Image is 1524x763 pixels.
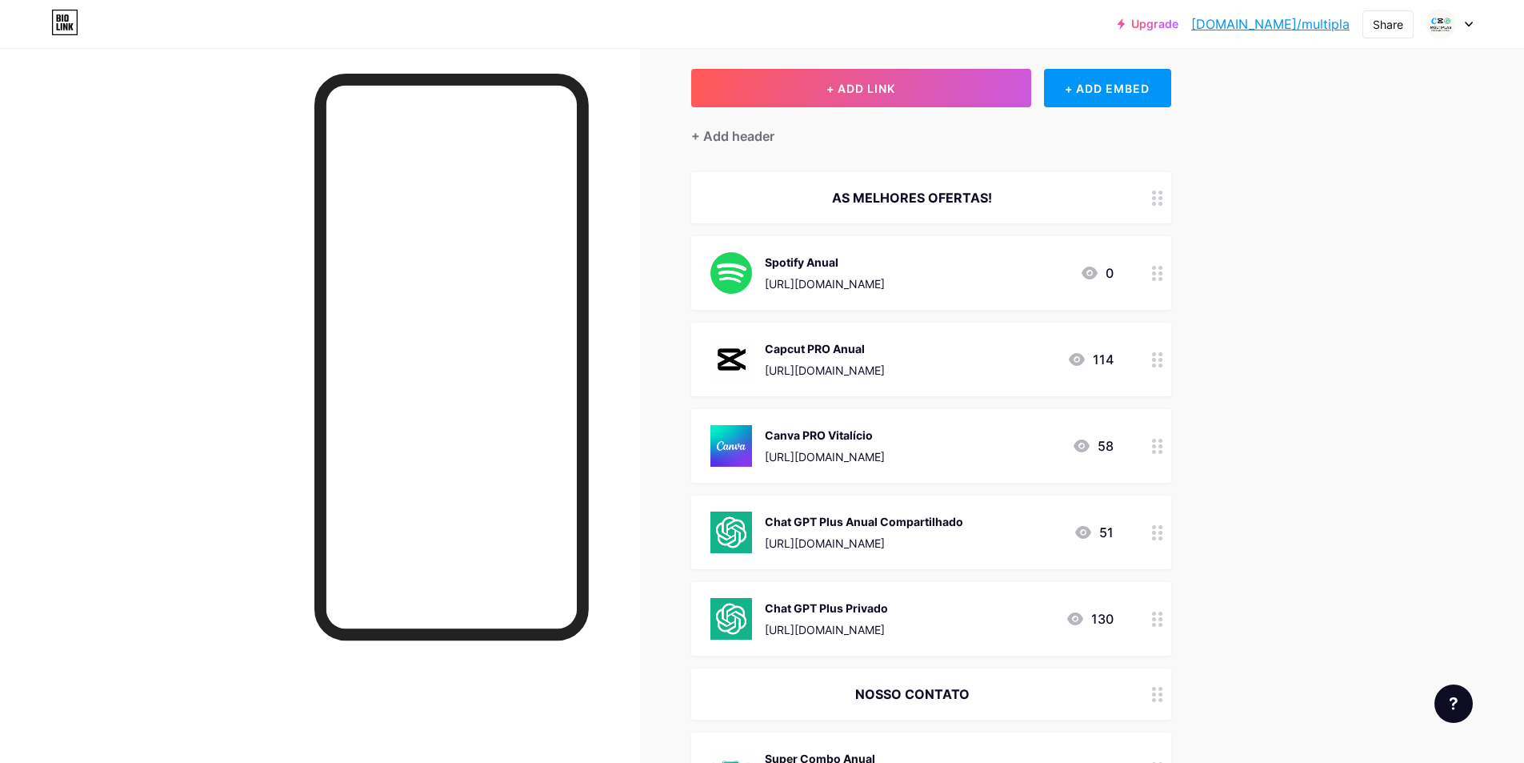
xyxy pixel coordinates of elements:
[826,82,895,95] span: + ADD LINK
[710,425,752,467] img: Canva PRO Vitalício
[1426,9,1456,39] img: multiplas ferramentas
[691,69,1031,107] button: + ADD LINK
[710,339,752,380] img: Capcut PRO Anual
[710,598,752,640] img: Chat GPT Plus Privado
[710,512,752,553] img: Chat GPT Plus Anual Compartilhado
[765,362,885,379] div: [URL][DOMAIN_NAME]
[691,126,774,146] div: + Add header
[1191,14,1350,34] a: [DOMAIN_NAME]/multipla
[1044,69,1171,107] div: + ADD EMBED
[1072,436,1114,456] div: 58
[765,600,888,616] div: Chat GPT Plus Privado
[1067,350,1114,369] div: 114
[765,427,885,444] div: Canva PRO Vitalício
[765,340,885,357] div: Capcut PRO Anual
[765,275,885,292] div: [URL][DOMAIN_NAME]
[710,188,1114,207] div: AS MELHORES OFERTAS!
[765,254,885,271] div: Spotify Anual
[710,252,752,294] img: Spotify Anual
[765,513,963,530] div: Chat GPT Plus Anual Compartilhado
[1074,523,1114,542] div: 51
[710,685,1114,704] div: NOSSO CONTATO
[765,621,888,638] div: [URL][DOMAIN_NAME]
[1118,18,1178,30] a: Upgrade
[1373,16,1403,33] div: Share
[765,448,885,465] div: [URL][DOMAIN_NAME]
[1080,263,1114,283] div: 0
[1066,609,1114,628] div: 130
[765,535,963,552] div: [URL][DOMAIN_NAME]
